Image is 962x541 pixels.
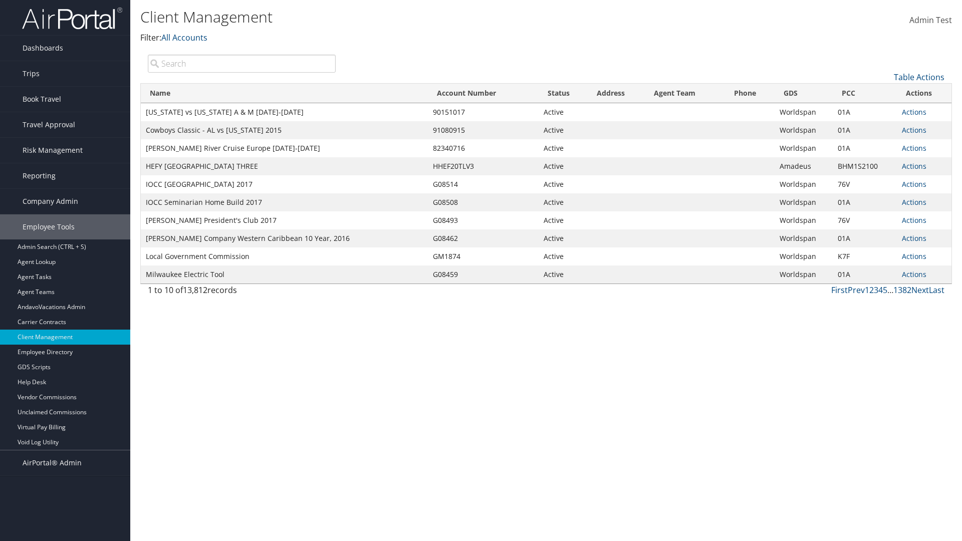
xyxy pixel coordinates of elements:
span: AirPortal® Admin [23,450,82,475]
a: 1 [865,285,869,296]
td: IOCC Seminarian Home Build 2017 [141,193,428,211]
th: Actions [897,84,951,103]
td: Local Government Commission [141,247,428,265]
td: Cowboys Classic - AL vs [US_STATE] 2015 [141,121,428,139]
th: GDS [775,84,833,103]
a: Table Actions [894,72,944,83]
td: Worldspan [775,211,833,229]
td: 01A [833,121,897,139]
th: Agent Team [645,84,725,103]
td: Active [539,193,588,211]
td: 90151017 [428,103,539,121]
td: Worldspan [775,247,833,265]
td: Active [539,229,588,247]
td: Active [539,139,588,157]
td: 76V [833,175,897,193]
a: 4 [878,285,883,296]
span: Travel Approval [23,112,75,137]
a: 1382 [893,285,911,296]
span: Reporting [23,163,56,188]
span: Risk Management [23,138,83,163]
a: First [831,285,848,296]
td: G08508 [428,193,539,211]
a: Actions [902,215,926,225]
a: Actions [902,125,926,135]
a: Last [929,285,944,296]
a: Actions [902,251,926,261]
span: Trips [23,61,40,86]
td: 01A [833,139,897,157]
th: Account Number: activate to sort column ascending [428,84,539,103]
p: Filter: [140,32,681,45]
td: Worldspan [775,193,833,211]
a: Actions [902,233,926,243]
input: Search [148,55,336,73]
a: Prev [848,285,865,296]
td: IOCC [GEOGRAPHIC_DATA] 2017 [141,175,428,193]
td: GM1874 [428,247,539,265]
a: Actions [902,161,926,171]
a: 2 [869,285,874,296]
td: Worldspan [775,121,833,139]
h1: Client Management [140,7,681,28]
a: Actions [902,179,926,189]
th: Status: activate to sort column ascending [539,84,588,103]
td: Active [539,247,588,265]
a: 5 [883,285,887,296]
span: … [887,285,893,296]
a: All Accounts [161,32,207,43]
td: 76V [833,211,897,229]
span: Company Admin [23,189,78,214]
th: Phone [725,84,775,103]
td: BHM1S2100 [833,157,897,175]
th: Address [588,84,645,103]
span: 13,812 [183,285,207,296]
a: Actions [902,197,926,207]
td: 82340716 [428,139,539,157]
span: Admin Test [909,15,952,26]
a: Actions [902,107,926,117]
td: Active [539,157,588,175]
span: Dashboards [23,36,63,61]
td: G08462 [428,229,539,247]
td: Active [539,175,588,193]
a: Next [911,285,929,296]
td: HEFY [GEOGRAPHIC_DATA] THREE [141,157,428,175]
span: Book Travel [23,87,61,112]
span: Employee Tools [23,214,75,239]
td: [PERSON_NAME] River Cruise Europe [DATE]-[DATE] [141,139,428,157]
th: Name: activate to sort column descending [141,84,428,103]
th: PCC [833,84,897,103]
a: 3 [874,285,878,296]
td: 01A [833,265,897,284]
img: airportal-logo.png [22,7,122,30]
td: [PERSON_NAME] Company Western Caribbean 10 Year, 2016 [141,229,428,247]
td: G08493 [428,211,539,229]
td: 91080915 [428,121,539,139]
td: Milwaukee Electric Tool [141,265,428,284]
td: HHEF20TLV3 [428,157,539,175]
td: Worldspan [775,265,833,284]
td: Worldspan [775,229,833,247]
td: Worldspan [775,139,833,157]
td: G08459 [428,265,539,284]
td: 01A [833,103,897,121]
div: 1 to 10 of records [148,284,336,301]
td: Worldspan [775,175,833,193]
td: Amadeus [775,157,833,175]
a: Actions [902,143,926,153]
td: Active [539,121,588,139]
td: K7F [833,247,897,265]
td: Active [539,265,588,284]
a: Actions [902,269,926,279]
td: [PERSON_NAME] President's Club 2017 [141,211,428,229]
a: Admin Test [909,5,952,36]
td: Active [539,103,588,121]
td: Worldspan [775,103,833,121]
td: [US_STATE] vs [US_STATE] A & M [DATE]-[DATE] [141,103,428,121]
td: G08514 [428,175,539,193]
td: Active [539,211,588,229]
td: 01A [833,193,897,211]
td: 01A [833,229,897,247]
